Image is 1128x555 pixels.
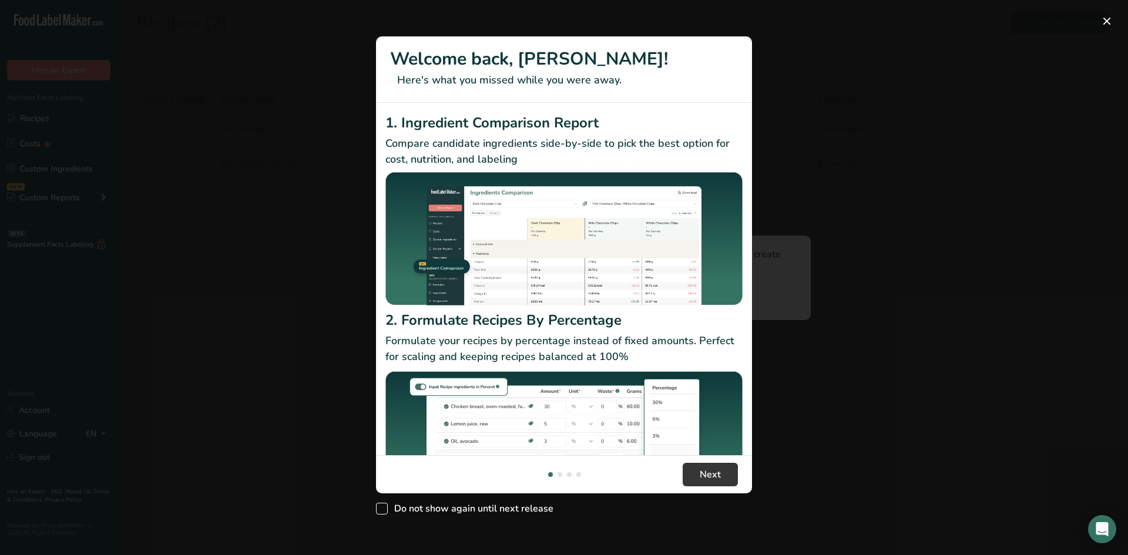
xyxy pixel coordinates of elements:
p: Formulate your recipes by percentage instead of fixed amounts. Perfect for scaling and keeping re... [385,333,743,365]
h2: 1. Ingredient Comparison Report [385,112,743,133]
h1: Welcome back, [PERSON_NAME]! [390,46,738,72]
p: Compare candidate ingredients side-by-side to pick the best option for cost, nutrition, and labeling [385,136,743,167]
div: Open Intercom Messenger [1088,515,1116,543]
img: Ingredient Comparison Report [385,172,743,305]
p: Here's what you missed while you were away. [390,72,738,88]
h2: 2. Formulate Recipes By Percentage [385,310,743,331]
span: Next [700,467,721,482]
span: Do not show again until next release [388,503,553,514]
img: Formulate Recipes By Percentage [385,369,743,511]
button: Next [683,463,738,486]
